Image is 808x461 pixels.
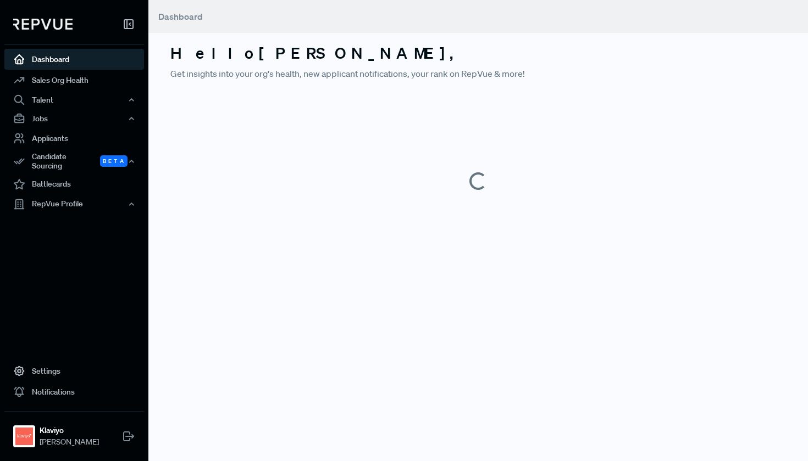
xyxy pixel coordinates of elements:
button: Jobs [4,109,144,128]
h3: Hello [PERSON_NAME] , [170,44,786,63]
div: Candidate Sourcing [4,149,144,174]
img: RepVue [13,19,73,30]
span: Beta [100,155,128,167]
a: KlaviyoKlaviyo[PERSON_NAME] [4,411,144,452]
a: Settings [4,361,144,381]
a: Notifications [4,381,144,402]
a: Applicants [4,128,144,149]
a: Dashboard [4,49,144,70]
span: Dashboard [158,11,203,22]
a: Sales Org Health [4,70,144,91]
button: Candidate Sourcing Beta [4,149,144,174]
span: [PERSON_NAME] [40,436,99,448]
strong: Klaviyo [40,425,99,436]
button: Talent [4,91,144,109]
p: Get insights into your org's health, new applicant notifications, your rank on RepVue & more! [170,67,786,80]
a: Battlecards [4,174,144,195]
button: RepVue Profile [4,195,144,213]
img: Klaviyo [15,428,33,445]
